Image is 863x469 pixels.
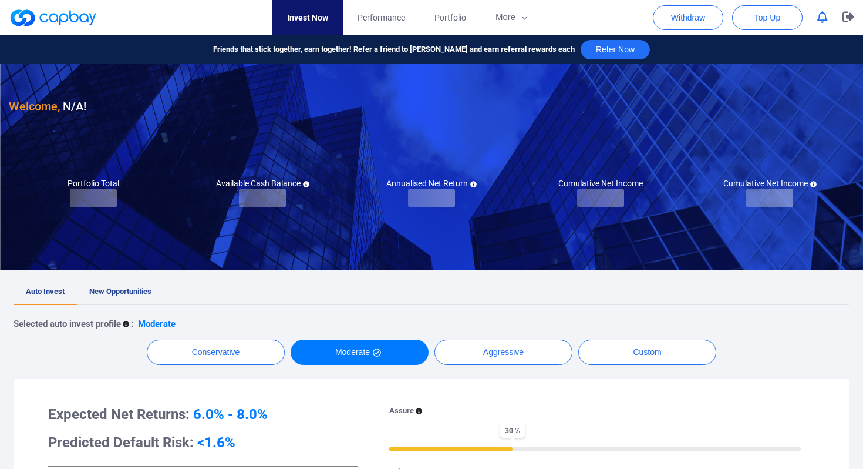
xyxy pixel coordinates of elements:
button: Custom [578,340,716,365]
span: New Opportunities [89,287,151,296]
span: <1.6% [197,434,235,451]
h5: Annualised Net Return [386,178,477,189]
p: : [131,317,133,331]
span: Top Up [754,12,780,24]
button: Aggressive [434,340,572,365]
span: 6.0% - 8.0% [193,406,268,423]
p: Selected auto invest profile [14,317,121,331]
h5: Portfolio Total [68,178,119,189]
button: Conservative [147,340,285,365]
button: Top Up [732,5,803,30]
span: Portfolio [434,11,466,24]
p: Moderate [138,317,176,331]
span: Friends that stick together, earn together! Refer a friend to [PERSON_NAME] and earn referral rew... [213,43,575,56]
button: Withdraw [653,5,723,30]
h5: Cumulative Net Income [723,178,817,189]
span: 30 % [500,423,525,438]
button: Refer Now [581,40,650,59]
span: Performance [358,11,405,24]
h5: Cumulative Net Income [558,178,643,189]
h3: N/A ! [9,97,86,116]
h3: Expected Net Returns: [48,405,358,424]
h5: Available Cash Balance [216,178,309,189]
span: Auto Invest [26,287,65,296]
button: Moderate [291,340,429,365]
h3: Predicted Default Risk: [48,433,358,452]
span: Welcome, [9,99,60,113]
p: Assure [389,405,414,417]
